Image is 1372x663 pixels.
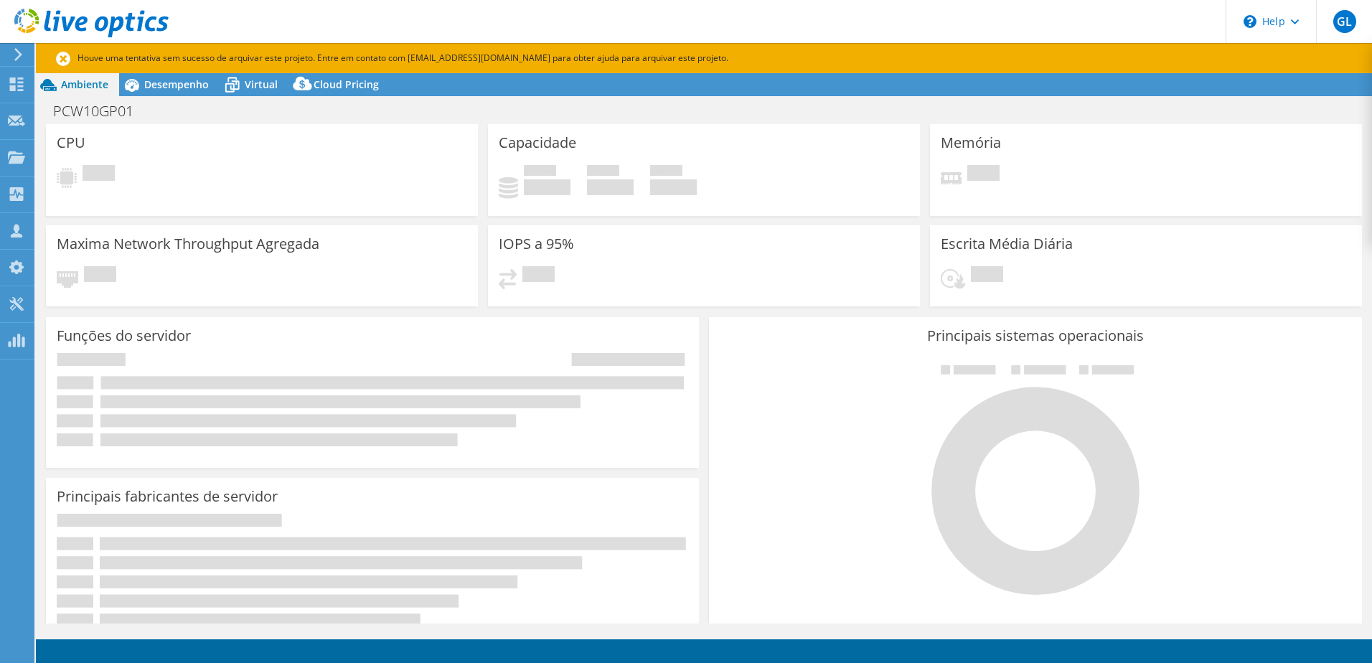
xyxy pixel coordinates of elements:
span: Pendente [84,266,116,286]
h3: Escrita Média Diária [941,236,1073,252]
span: Pendente [83,165,115,184]
span: Desempenho [144,77,209,91]
svg: \n [1244,15,1256,28]
h4: 0 GiB [587,179,634,195]
span: Pendente [971,266,1003,286]
span: Disponível [587,165,619,179]
span: Cloud Pricing [314,77,379,91]
span: Ambiente [61,77,108,91]
span: Virtual [245,77,278,91]
h3: Principais sistemas operacionais [720,328,1351,344]
h3: Maxima Network Throughput Agregada [57,236,319,252]
h3: Funções do servidor [57,328,191,344]
h3: Principais fabricantes de servidor [57,489,278,504]
h3: Memória [941,135,1001,151]
h4: 0 GiB [524,179,570,195]
h3: CPU [57,135,85,151]
p: Houve uma tentativa sem sucesso de arquivar este projeto. Entre em contato com [EMAIL_ADDRESS][DO... [56,50,738,66]
h4: 0 GiB [650,179,697,195]
h3: Capacidade [499,135,576,151]
span: Usado [524,165,556,179]
span: Total [650,165,682,179]
span: GL [1333,10,1356,33]
h1: PCW10GP01 [47,103,156,119]
span: Pendente [967,165,1000,184]
h3: IOPS a 95% [499,236,574,252]
span: Pendente [522,266,555,286]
